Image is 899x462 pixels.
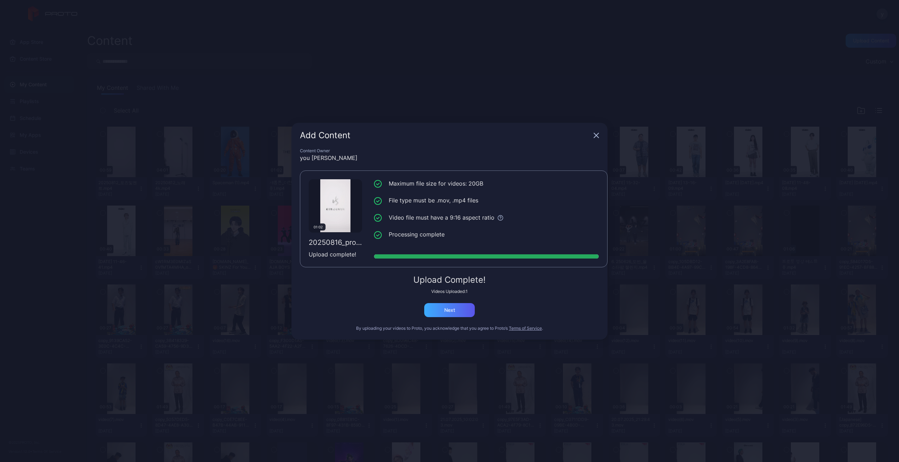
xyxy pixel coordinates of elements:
div: you [PERSON_NAME] [300,154,599,162]
div: 20250816_protoA멘트.mp4 [309,238,362,247]
div: Content Owner [300,148,599,154]
li: Video file must have a 9:16 aspect ratio [374,213,599,222]
div: Add Content [300,131,591,140]
li: Maximum file size for videos: 20GB [374,179,599,188]
button: Terms of Service [509,326,542,331]
div: Upload Complete! [300,276,599,284]
div: Next [444,307,455,313]
button: Next [424,303,475,317]
li: Processing complete [374,230,599,239]
li: File type must be .mov, .mp4 files [374,196,599,205]
div: 01:02 [311,223,326,230]
div: Upload complete! [309,250,362,259]
div: Videos Uploaded: 1 [300,289,599,294]
div: By uploading your videos to Proto, you acknowledge that you agree to Proto’s . [300,326,599,331]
